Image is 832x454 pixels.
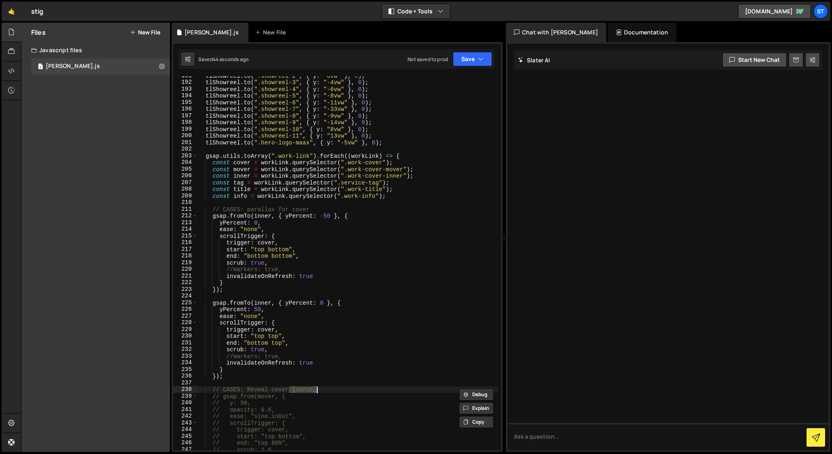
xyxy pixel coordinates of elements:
div: 210 [173,199,197,206]
div: 222 [173,279,197,286]
div: 216 [173,239,197,246]
div: 227 [173,313,197,320]
div: 197 [173,112,197,119]
div: 217 [173,246,197,253]
div: 245 [173,433,197,440]
button: New File [130,29,160,36]
h2: Slater AI [518,56,550,64]
div: 192 [173,79,197,86]
div: 238 [173,386,197,393]
div: 195 [173,99,197,106]
div: 239 [173,393,197,400]
div: 219 [173,259,197,266]
div: 237 [173,380,197,386]
div: Chat with [PERSON_NAME] [506,23,606,42]
div: 240 [173,399,197,406]
div: 230 [173,333,197,339]
div: Documentation [608,23,676,42]
a: [DOMAIN_NAME] [738,4,811,19]
div: 243 [173,420,197,426]
div: 208 [173,186,197,193]
div: 225 [173,299,197,306]
div: 234 [173,359,197,366]
div: 199 [173,126,197,133]
div: 224 [173,293,197,299]
div: 226 [173,306,197,313]
div: 211 [173,206,197,213]
button: Debug [459,388,494,401]
a: 🤙 [2,2,21,21]
div: 242 [173,413,197,420]
div: 196 [173,106,197,112]
div: 206 [173,172,197,179]
div: 229 [173,326,197,333]
div: 233 [173,353,197,360]
div: 220 [173,266,197,273]
button: Explain [459,402,494,414]
div: [PERSON_NAME].js [46,63,100,70]
div: 214 [173,226,197,233]
div: 203 [173,153,197,159]
div: 207 [173,179,197,186]
div: stig [31,6,44,16]
div: 44 seconds ago [213,56,248,63]
div: Not saved to prod [408,56,448,63]
a: St [813,4,828,19]
div: 209 [173,193,197,199]
div: New File [255,28,289,36]
div: 198 [173,119,197,126]
div: 200 [173,132,197,139]
div: 204 [173,159,197,166]
div: 221 [173,273,197,280]
div: 16026/42920.js [31,58,170,74]
div: Saved [198,56,248,63]
div: [PERSON_NAME].js [185,28,239,36]
div: 215 [173,233,197,240]
div: 201 [173,139,197,146]
button: Start new chat [722,53,787,67]
div: 193 [173,86,197,93]
div: 223 [173,286,197,293]
div: Javascript files [21,42,170,58]
div: 228 [173,319,197,326]
div: 205 [173,166,197,173]
div: 202 [173,146,197,153]
div: 194 [173,92,197,99]
div: 235 [173,366,197,373]
div: 213 [173,219,197,226]
span: 1 [38,64,43,70]
div: 232 [173,346,197,353]
div: 212 [173,212,197,219]
div: 247 [173,446,197,453]
div: 244 [173,426,197,433]
div: 246 [173,439,197,446]
div: 231 [173,339,197,346]
button: Save [453,52,492,66]
h2: Files [31,28,46,37]
div: 241 [173,406,197,413]
div: 236 [173,373,197,380]
div: 218 [173,252,197,259]
button: Code + Tools [382,4,450,19]
button: Copy [459,416,494,428]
